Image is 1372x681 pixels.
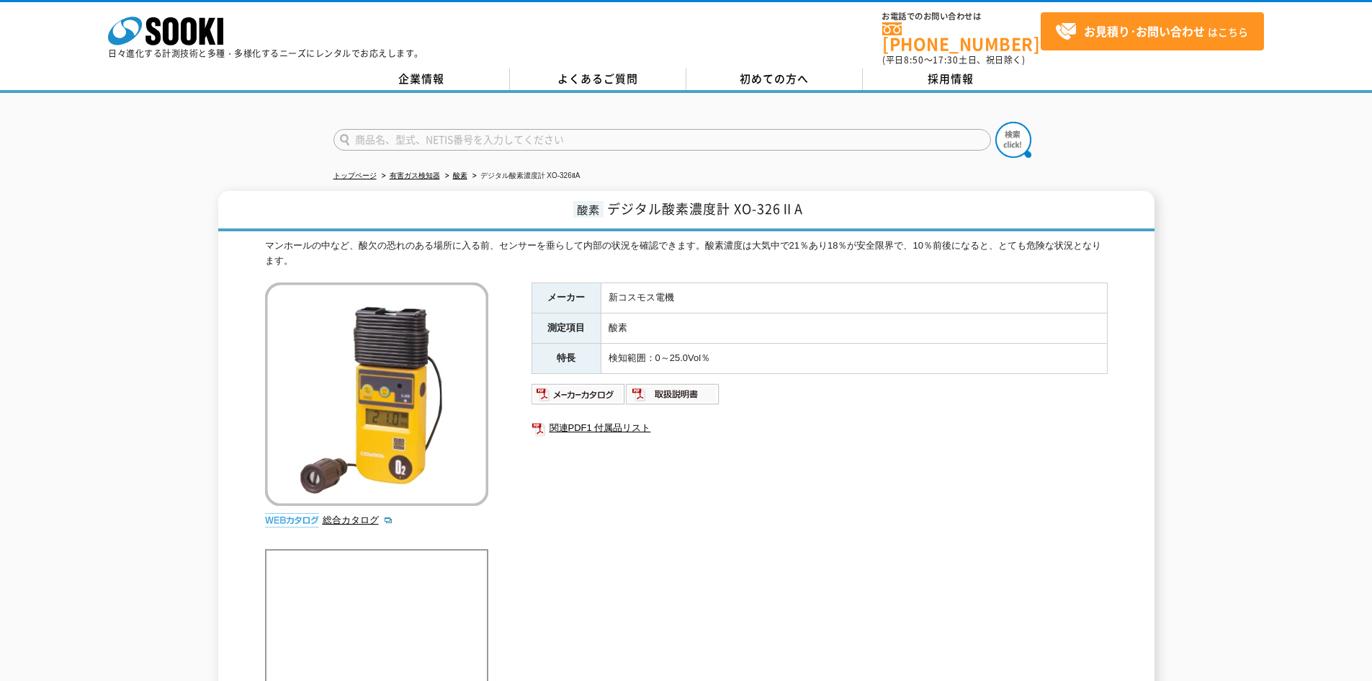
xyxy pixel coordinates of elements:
span: (平日 ～ 土日、祝日除く) [882,53,1025,66]
span: 17:30 [933,53,959,66]
a: 取扱説明書 [626,392,720,403]
p: 日々進化する計測技術と多種・多様化するニーズにレンタルでお応えします。 [108,49,423,58]
img: btn_search.png [995,122,1031,158]
td: 検知範囲：0～25.0Vol％ [601,344,1107,374]
div: マンホールの中など、酸欠の恐れのある場所に入る前、センサーを垂らして内部の状況を確認できます。酸素濃度は大気中で21％あり18％が安全限界で、10％前後になると、とても危険な状況となります。 [265,239,1108,269]
th: 特長 [532,344,601,374]
a: 関連PDF1 付属品リスト [532,419,1108,437]
a: 企業情報 [333,68,510,90]
a: メーカーカタログ [532,392,626,403]
a: 有害ガス検知器 [390,172,440,179]
a: よくあるご質問 [510,68,686,90]
td: 新コスモス電機 [601,283,1107,313]
a: お見積り･お問い合わせはこちら [1041,12,1264,50]
span: 8:50 [904,53,924,66]
th: 測定項目 [532,313,601,344]
a: 採用情報 [863,68,1039,90]
a: トップページ [333,172,377,179]
a: 初めての方へ [686,68,863,90]
li: デジタル酸素濃度計 XO-326ⅡA [470,169,580,184]
td: 酸素 [601,313,1107,344]
a: [PHONE_NUMBER] [882,22,1041,52]
input: 商品名、型式、NETIS番号を入力してください [333,129,991,151]
span: 酸素 [573,201,604,218]
span: デジタル酸素濃度計 XO-326ⅡA [607,199,803,218]
img: メーカーカタログ [532,383,626,406]
img: 取扱説明書 [626,383,720,406]
a: 酸素 [453,172,467,179]
span: はこちら [1055,21,1248,43]
img: デジタル酸素濃度計 XO-326ⅡA [265,282,488,506]
img: webカタログ [265,513,319,528]
a: 総合カタログ [323,515,393,525]
span: 初めての方へ [740,71,809,86]
strong: お見積り･お問い合わせ [1084,22,1205,40]
span: お電話でのお問い合わせは [882,12,1041,21]
th: メーカー [532,283,601,313]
